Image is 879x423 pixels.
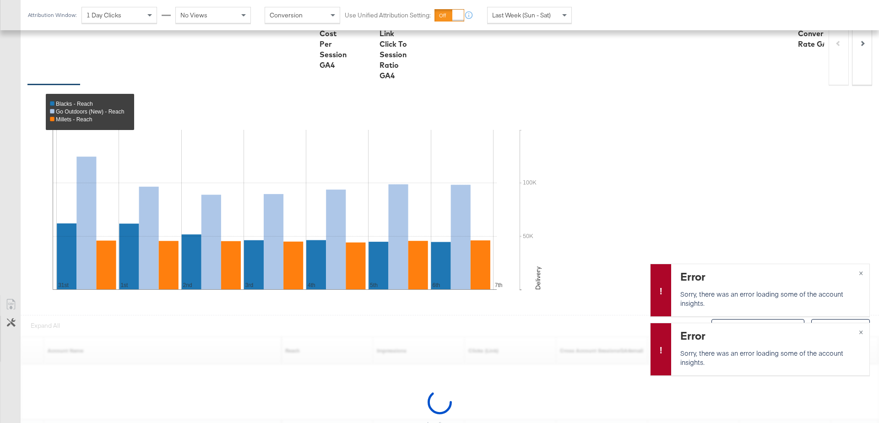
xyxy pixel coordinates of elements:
[345,11,431,20] label: Use Unified Attribution Setting:
[56,108,124,115] span: Go Outdoors (New) - Reach
[680,328,858,343] div: Error
[56,101,93,107] span: Blacks - Reach
[680,289,858,308] p: Sorry, there was an error loading some of the account insights.
[534,266,542,290] text: Delivery
[56,116,92,123] span: Millets - Reach
[859,326,863,336] span: ×
[852,264,869,281] button: ×
[680,348,858,367] p: Sorry, there was an error loading some of the account insights.
[380,8,408,81] div: Cross Account Link Click To Session Ratio GA4
[680,269,858,284] div: Error
[320,8,348,70] div: Cross Account Cost Per Session GA4
[27,12,77,18] div: Attribution Window:
[492,11,551,19] span: Last Week (Sun - Sat)
[859,267,863,277] span: ×
[87,11,121,19] span: 1 Day Clicks
[852,323,869,340] button: ×
[270,11,303,19] span: Conversion
[180,11,207,19] span: No Views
